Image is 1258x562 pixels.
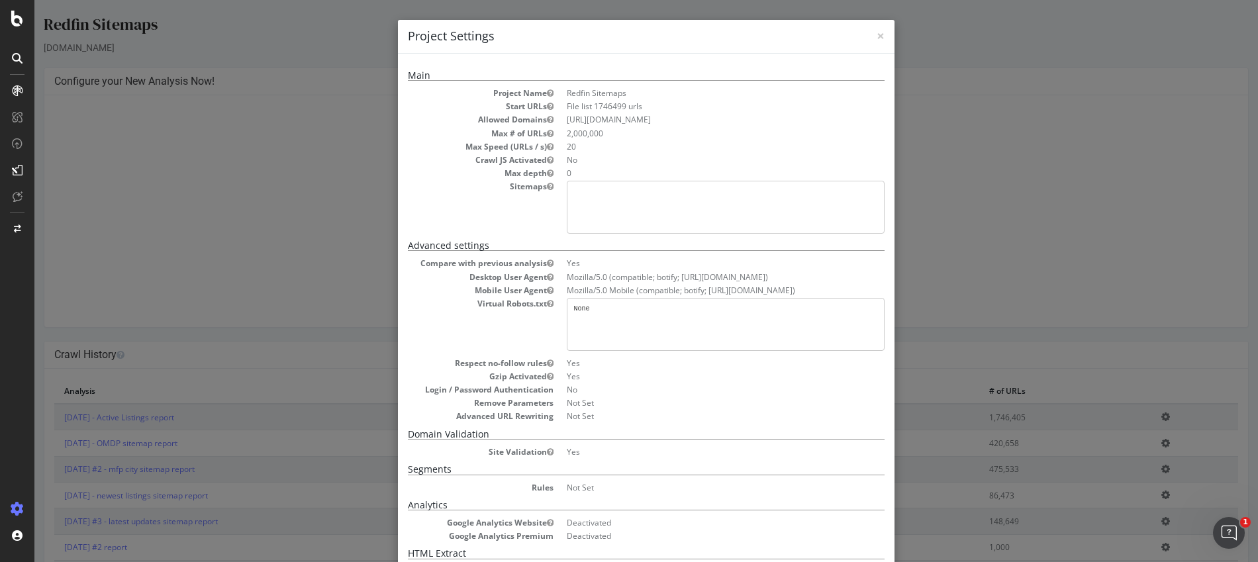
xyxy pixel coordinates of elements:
[373,154,519,165] dt: Crawl JS Activated
[373,141,519,152] dt: Max Speed (URLs / s)
[842,26,850,45] span: ×
[373,482,519,493] dt: Rules
[532,141,850,152] dd: 20
[532,154,850,165] dd: No
[373,101,519,112] dt: Start URLs
[373,298,519,309] dt: Virtual Robots.txt
[532,530,850,541] dd: Deactivated
[532,128,850,139] dd: 2,000,000
[532,114,850,125] li: [URL][DOMAIN_NAME]
[532,101,850,112] dd: File list 1746499 urls
[532,357,850,369] dd: Yes
[373,548,850,559] h5: HTML Extract
[532,410,850,422] dd: Not Set
[373,240,850,251] h5: Advanced settings
[373,517,519,528] dt: Google Analytics Website
[373,397,519,408] dt: Remove Parameters
[373,28,850,45] h4: Project Settings
[532,371,850,382] dd: Yes
[373,500,850,510] h5: Analytics
[1240,517,1251,528] span: 1
[532,167,850,179] dd: 0
[373,357,519,369] dt: Respect no-follow rules
[373,464,850,475] h5: Segments
[532,397,850,408] dd: Not Set
[373,410,519,422] dt: Advanced URL Rewriting
[373,87,519,99] dt: Project Name
[373,167,519,179] dt: Max depth
[373,114,519,125] dt: Allowed Domains
[373,128,519,139] dt: Max # of URLs
[532,298,850,351] pre: None
[532,271,850,283] dd: Mozilla/5.0 (compatible; botify; [URL][DOMAIN_NAME])
[373,271,519,283] dt: Desktop User Agent
[373,530,519,541] dt: Google Analytics Premium
[373,70,850,81] h5: Main
[1213,517,1245,549] iframe: Intercom live chat
[532,285,850,296] dd: Mozilla/5.0 Mobile (compatible; botify; [URL][DOMAIN_NAME])
[373,285,519,296] dt: Mobile User Agent
[373,258,519,269] dt: Compare with previous analysis
[532,258,850,269] dd: Yes
[532,384,850,395] dd: No
[532,446,850,457] dd: Yes
[373,429,850,440] h5: Domain Validation
[532,482,850,493] dd: Not Set
[373,181,519,192] dt: Sitemaps
[373,384,519,395] dt: Login / Password Authentication
[373,371,519,382] dt: Gzip Activated
[373,446,519,457] dt: Site Validation
[532,517,850,528] dd: Deactivated
[532,87,850,99] dd: Redfin Sitemaps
